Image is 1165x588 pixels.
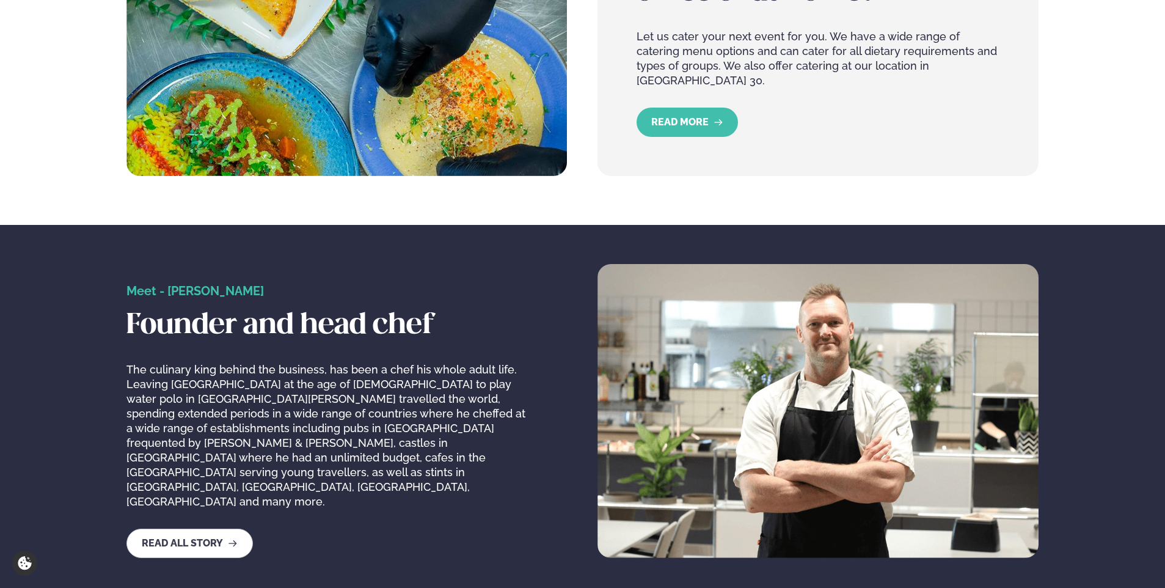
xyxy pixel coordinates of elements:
[126,309,528,343] h2: Founder and head chef
[597,264,1039,558] img: image alt
[126,362,528,509] p: The culinary king behind the business, has been a chef his whole adult life. Leaving [GEOGRAPHIC_...
[126,284,264,298] span: Meet - [PERSON_NAME]
[637,108,738,137] a: READ MORE
[12,551,37,576] a: Cookie settings
[126,529,253,558] a: Read all story
[637,29,999,88] p: Let us cater your next event for you. We have a wide range of catering menu options and can cater...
